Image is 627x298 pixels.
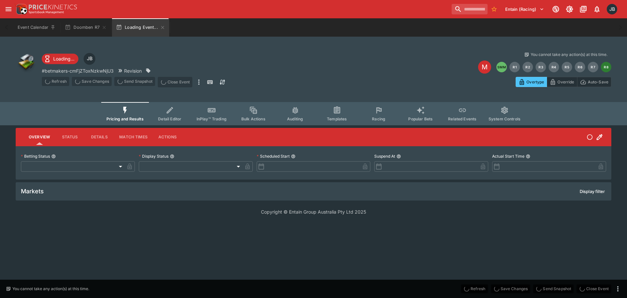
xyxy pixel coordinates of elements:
p: Betting Status [21,153,50,159]
p: Loading... [53,55,74,62]
span: System Controls [489,116,521,121]
p: Scheduled Start [257,153,290,159]
button: Display Status [170,154,174,159]
button: Toggle light/dark mode [564,3,575,15]
button: R1 [509,62,520,72]
button: Overtype [516,77,547,87]
button: R6 [575,62,585,72]
button: Select Tenant [501,4,548,14]
button: Display filter [576,186,609,197]
button: R4 [549,62,559,72]
button: Actual Start Time [526,154,530,159]
img: Sportsbook Management [29,11,64,14]
p: Overtype [526,79,544,85]
button: No Bookmarks [489,4,499,14]
img: PriceKinetics [29,5,77,9]
img: PriceKinetics Logo [14,3,27,16]
p: Revision [124,67,142,74]
div: Event type filters [101,102,526,125]
span: InPlay™ Trading [197,116,227,121]
span: Pricing and Results [106,116,144,121]
button: SMM [496,62,507,72]
button: Event Calendar [14,18,59,37]
h5: Markets [21,187,44,195]
input: search [452,4,488,14]
button: more [614,285,622,293]
div: Edit Meeting [478,61,491,74]
p: Suspend At [374,153,395,159]
span: Auditing [287,116,303,121]
p: You cannot take any action(s) at this time. [12,286,89,292]
div: Start From [516,77,611,87]
button: Documentation [577,3,589,15]
p: Display Status [139,153,169,159]
button: Josh Brown [605,2,619,16]
span: Related Events [448,116,476,121]
span: Racing [372,116,385,121]
nav: pagination navigation [496,62,611,72]
div: Josh Brown [84,53,95,65]
button: Loading Event... [112,18,169,37]
button: Status [55,129,85,145]
p: You cannot take any action(s) at this time. [531,52,607,58]
button: R3 [536,62,546,72]
button: Betting Status [51,154,56,159]
button: Match Times [114,129,153,145]
p: Override [557,79,574,85]
img: other.png [16,52,37,73]
button: more [195,77,203,87]
span: Popular Bets [408,116,433,121]
button: Scheduled Start [291,154,296,159]
button: R7 [588,62,598,72]
button: R8 [601,62,611,72]
button: Notifications [591,3,603,15]
button: open drawer [3,3,14,15]
span: Detail Editor [158,116,181,121]
button: Actions [153,129,182,145]
button: Auto-Save [577,77,611,87]
span: Templates [327,116,347,121]
p: Actual Start Time [492,153,524,159]
button: R2 [522,62,533,72]
p: Auto-Save [588,79,608,85]
p: Copy To Clipboard [42,67,114,74]
button: Doomben R7 [61,18,111,37]
button: Suspend At [396,154,401,159]
button: Details [85,129,114,145]
span: Bulk Actions [241,116,265,121]
button: Overview [24,129,55,145]
button: Override [547,77,577,87]
button: R5 [562,62,572,72]
div: Josh Brown [607,4,617,14]
button: Connected to PK [550,3,562,15]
